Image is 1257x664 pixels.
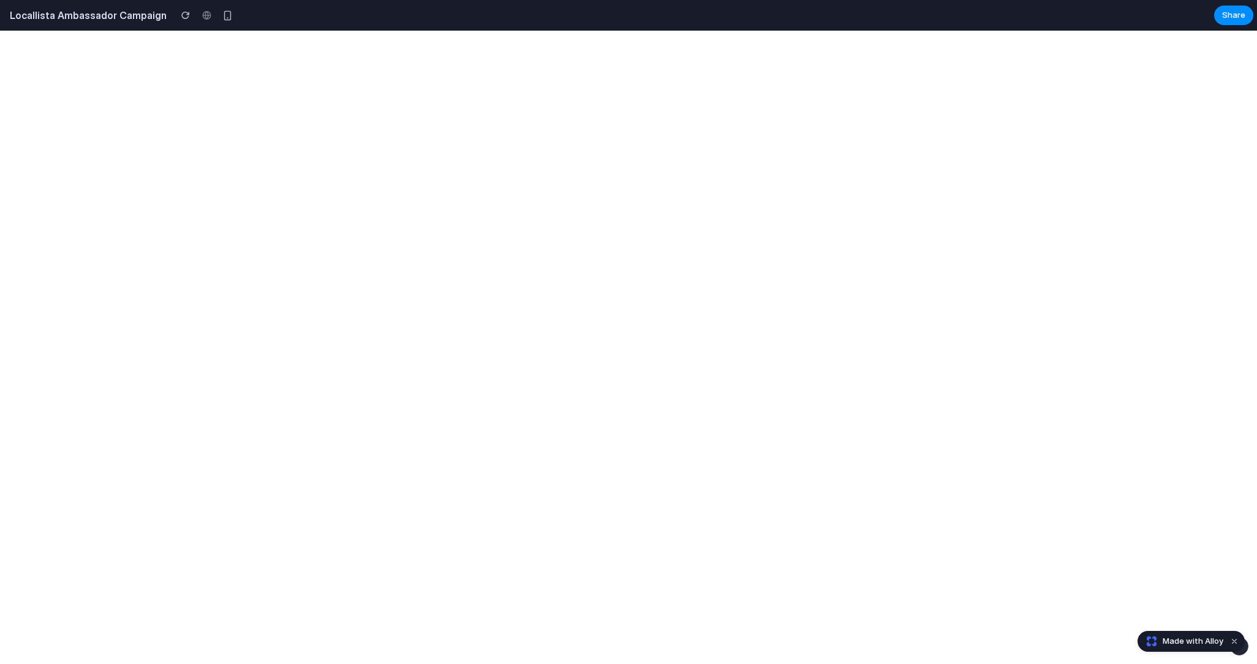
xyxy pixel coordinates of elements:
[1163,635,1223,647] span: Made with Alloy
[5,8,167,23] h2: Locallista Ambassador Campaign
[1227,634,1242,649] button: Dismiss watermark
[1214,6,1253,25] button: Share
[1222,9,1245,21] span: Share
[1138,635,1225,647] a: Made with Alloy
